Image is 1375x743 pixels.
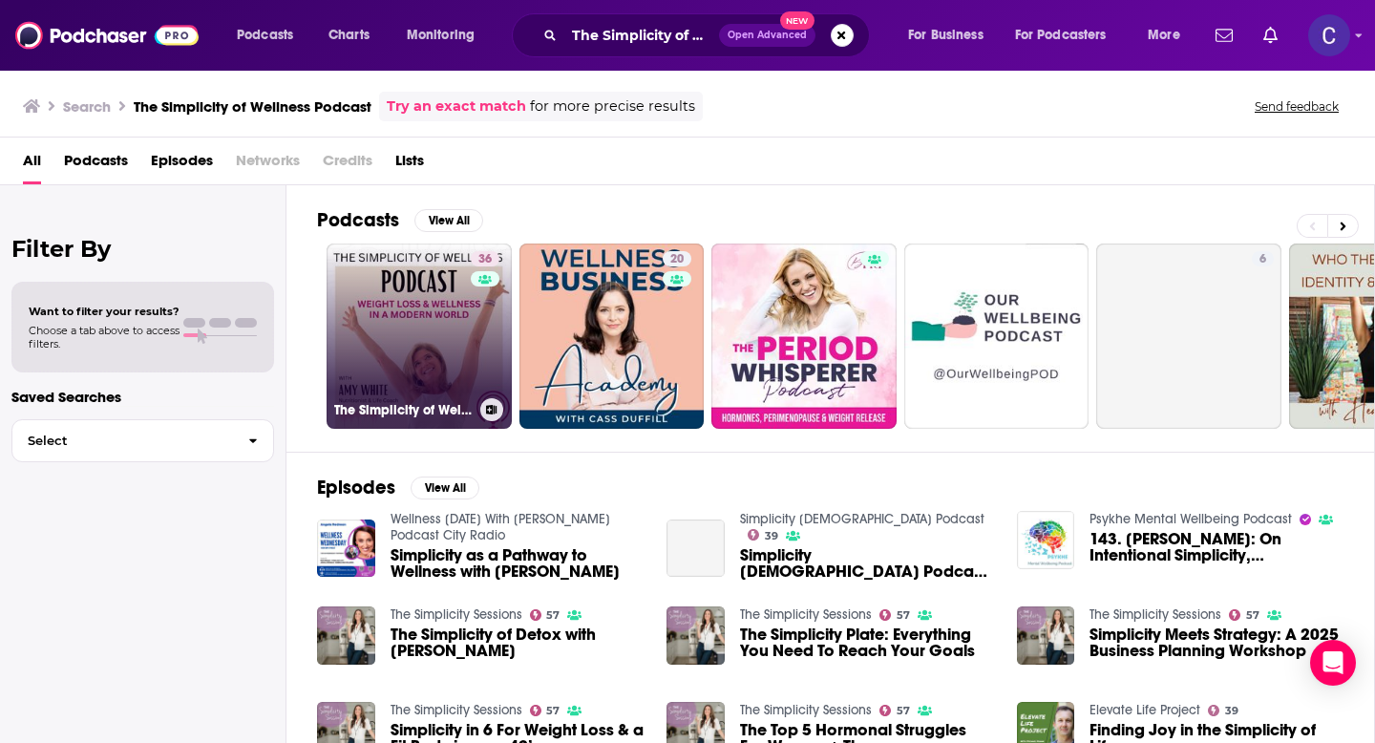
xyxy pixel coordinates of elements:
[316,20,381,51] a: Charts
[895,20,1007,51] button: open menu
[1089,626,1343,659] a: Simplicity Meets Strategy: A 2025 Business Planning Workshop
[897,611,910,620] span: 57
[1308,14,1350,56] button: Show profile menu
[519,244,705,429] a: 20
[15,17,199,53] img: Podchaser - Follow, Share and Rate Podcasts
[391,626,645,659] span: The Simplicity of Detox with [PERSON_NAME]
[223,20,318,51] button: open menu
[29,305,180,318] span: Want to filter your results?
[564,20,719,51] input: Search podcasts, credits, & more...
[395,145,424,184] a: Lists
[879,705,910,716] a: 57
[11,388,274,406] p: Saved Searches
[1225,707,1238,715] span: 39
[1017,511,1075,569] img: 143. Sarafina Arthur-Williams: On Intentional Simplicity, Authenticity and Mental Wellness
[317,208,399,232] h2: Podcasts
[546,707,560,715] span: 57
[740,511,984,527] a: Simplicity Zen Podcast
[530,705,561,716] a: 57
[1208,19,1240,52] a: Show notifications dropdown
[1256,19,1285,52] a: Show notifications dropdown
[391,702,522,718] a: The Simplicity Sessions
[908,22,984,49] span: For Business
[237,22,293,49] span: Podcasts
[328,22,370,49] span: Charts
[740,547,994,580] a: Simplicity Zen Podcast Episode 20 - An Interview with Ben Connelly (The Zen Lamp Series)
[23,145,41,184] a: All
[317,476,479,499] a: EpisodesView All
[391,547,645,580] span: Simplicity as a Pathway to Wellness with [PERSON_NAME]
[530,13,888,57] div: Search podcasts, credits, & more...
[740,606,872,623] a: The Simplicity Sessions
[728,31,807,40] span: Open Advanced
[317,208,483,232] a: PodcastsView All
[317,520,375,578] img: Simplicity as a Pathway to Wellness with Angela Redman
[317,476,395,499] h2: Episodes
[740,626,994,659] a: The Simplicity Plate: Everything You Need To Reach Your Goals
[391,547,645,580] a: Simplicity as a Pathway to Wellness with Angela Redman
[1148,22,1180,49] span: More
[414,209,483,232] button: View All
[323,145,372,184] span: Credits
[740,702,872,718] a: The Simplicity Sessions
[29,324,180,350] span: Choose a tab above to access filters.
[530,609,561,621] a: 57
[1208,705,1238,716] a: 39
[897,707,910,715] span: 57
[666,606,725,665] img: The Simplicity Plate: Everything You Need To Reach Your Goals
[151,145,213,184] a: Episodes
[1259,250,1266,269] span: 6
[411,477,479,499] button: View All
[1089,702,1200,718] a: Elevate Life Project
[387,96,526,117] a: Try an exact match
[391,511,610,543] a: Wellness Wednesday With Angela Redman Podcast City Radio
[1096,244,1281,429] a: 6
[765,532,778,541] span: 39
[1015,22,1107,49] span: For Podcasters
[11,235,274,263] h2: Filter By
[393,20,499,51] button: open menu
[546,611,560,620] span: 57
[663,251,691,266] a: 20
[1089,606,1221,623] a: The Simplicity Sessions
[1249,98,1344,115] button: Send feedback
[1003,20,1134,51] button: open menu
[530,96,695,117] span: for more precise results
[391,626,645,659] a: The Simplicity of Detox with Dr. Steven Cabral
[317,606,375,665] img: The Simplicity of Detox with Dr. Steven Cabral
[666,520,725,578] a: Simplicity Zen Podcast Episode 20 - An Interview with Ben Connelly (The Zen Lamp Series)
[64,145,128,184] a: Podcasts
[1017,606,1075,665] img: Simplicity Meets Strategy: A 2025 Business Planning Workshop
[327,244,512,429] a: 36The Simplicity of Wellness Podcast
[740,547,994,580] span: Simplicity [DEMOGRAPHIC_DATA] Podcast Episode 20 - An Interview with [PERSON_NAME] (The Zen Lamp ...
[879,609,910,621] a: 57
[334,402,473,418] h3: The Simplicity of Wellness Podcast
[1252,251,1274,266] a: 6
[1134,20,1204,51] button: open menu
[719,24,815,47] button: Open AdvancedNew
[407,22,475,49] span: Monitoring
[1308,14,1350,56] span: Logged in as publicityxxtina
[11,419,274,462] button: Select
[780,11,814,30] span: New
[670,250,684,269] span: 20
[1310,640,1356,686] div: Open Intercom Messenger
[1089,531,1343,563] a: 143. Sarafina Arthur-Williams: On Intentional Simplicity, Authenticity and Mental Wellness
[63,97,111,116] h3: Search
[471,251,499,266] a: 36
[1089,531,1343,563] span: 143. [PERSON_NAME]: On Intentional Simplicity, Authenticity and Mental Wellness
[1229,609,1259,621] a: 57
[748,529,778,541] a: 39
[391,606,522,623] a: The Simplicity Sessions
